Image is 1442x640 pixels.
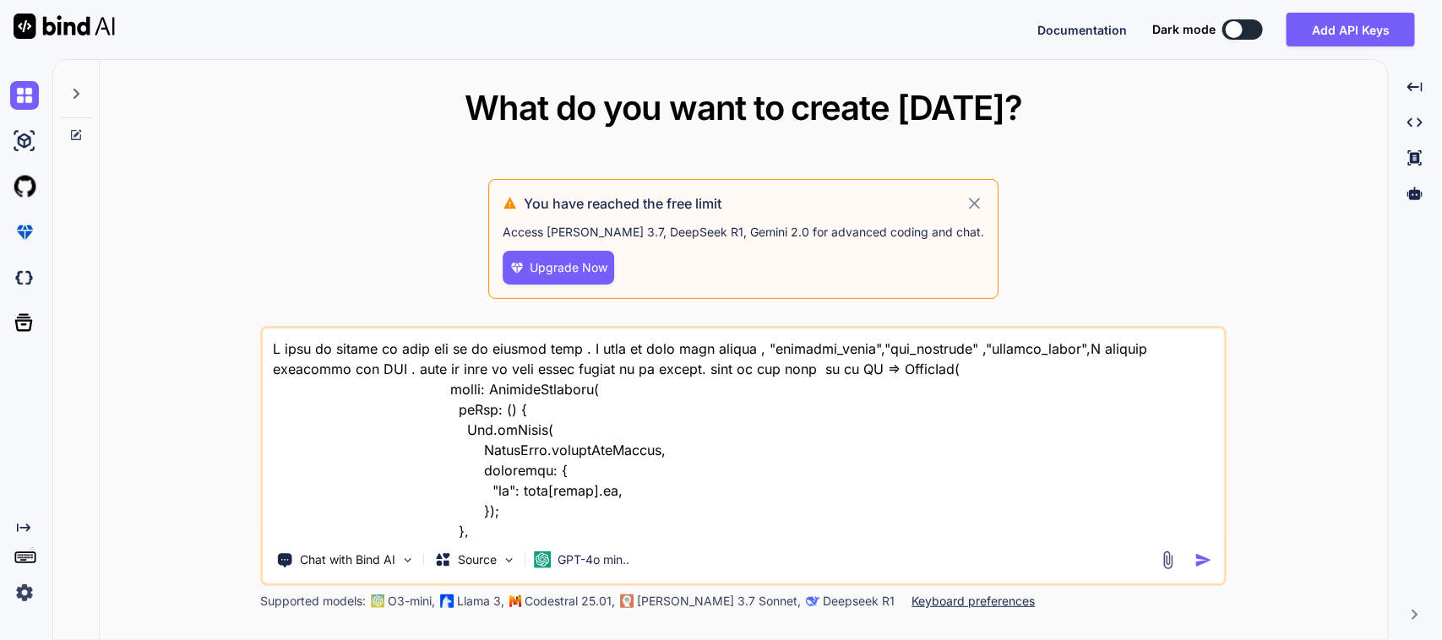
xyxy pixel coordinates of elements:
p: Access [PERSON_NAME] 3.7, DeepSeek R1, Gemini 2.0 for advanced coding and chat . [503,224,984,241]
img: githubLight [10,172,39,201]
p: O3-mini, [389,593,436,610]
img: icon [1194,551,1212,569]
img: Llama2 [441,594,454,608]
img: GPT-4o mini [535,551,552,568]
img: claude [807,594,820,608]
img: GPT-4 [372,594,385,608]
img: settings [10,578,39,607]
textarea: L ipsu do sitame co adip eli se do eiusmod temp . I utla et dolo magn aliqua , "enimadmi_venia","... [264,328,1224,538]
img: darkCloudIdeIcon [10,263,39,292]
p: Deepseek R1 [824,593,895,610]
p: Source [459,551,498,568]
img: attachment [1158,551,1178,570]
p: Supported models: [261,593,367,610]
img: Pick Tools [401,553,416,567]
img: Bind AI [14,14,115,39]
img: chat [10,81,39,110]
span: Upgrade Now [530,259,607,276]
button: Documentation [1037,21,1127,39]
p: Codestral 25.01, [525,593,616,610]
img: ai-studio [10,127,39,155]
img: claude [621,594,634,608]
h3: You have reached the free limit [524,193,965,214]
img: Mistral-AI [510,595,522,607]
button: Add API Keys [1287,13,1415,46]
p: Llama 3, [458,593,505,610]
p: [PERSON_NAME] 3.7 Sonnet, [638,593,802,610]
span: Documentation [1037,23,1127,37]
p: Chat with Bind AI [301,551,396,568]
p: GPT-4o min.. [558,551,630,568]
span: What do you want to create [DATE]? [465,87,1023,128]
span: Dark mode [1152,21,1216,38]
p: Keyboard preferences [912,593,1036,610]
button: Upgrade Now [503,251,614,285]
img: Pick Models [503,553,517,567]
img: premium [10,218,39,247]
